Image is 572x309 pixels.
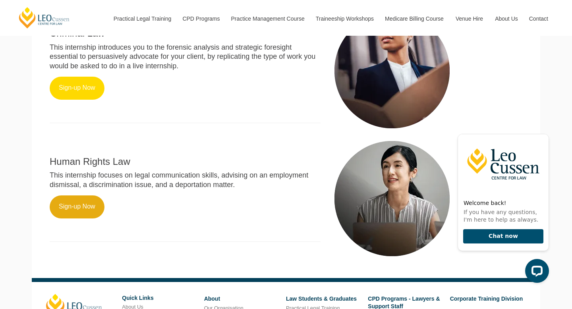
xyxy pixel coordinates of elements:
[450,295,523,302] a: Corporate Training Division
[50,195,104,218] a: Sign-up Now
[204,295,220,302] a: About
[379,2,450,36] a: Medicare Billing Course
[310,2,379,36] a: Traineeship Workshops
[523,2,554,36] a: Contact
[450,2,489,36] a: Venue Hire
[451,120,552,289] iframe: LiveChat chat widget
[368,295,440,309] a: CPD Programs - Lawyers & Support Staff
[225,2,310,36] a: Practice Management Course
[50,156,321,167] h2: Human Rights Law
[50,43,321,71] p: This internship introduces you to the forensic analysis and strategic foresight essential to pers...
[50,171,321,189] p: This internship focuses on legal communication skills, advising on an employment dismissal, a dis...
[489,2,523,36] a: About Us
[122,295,198,301] h6: Quick Links
[18,6,71,29] a: [PERSON_NAME] Centre for Law
[108,2,177,36] a: Practical Legal Training
[50,77,104,100] a: Sign-up Now
[176,2,225,36] a: CPD Programs
[286,295,357,302] a: Law Students & Graduates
